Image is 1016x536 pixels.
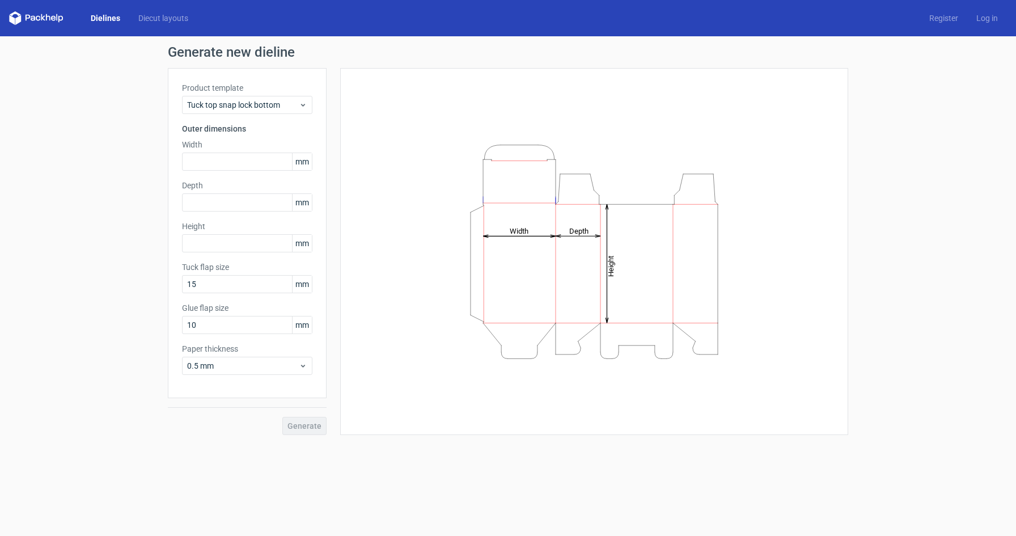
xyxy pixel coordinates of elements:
[182,82,312,94] label: Product template
[187,99,299,111] span: Tuck top snap lock bottom
[569,226,589,235] tspan: Depth
[292,316,312,334] span: mm
[168,45,848,59] h1: Generate new dieline
[920,12,967,24] a: Register
[510,226,528,235] tspan: Width
[292,276,312,293] span: mm
[182,261,312,273] label: Tuck flap size
[187,360,299,372] span: 0.5 mm
[967,12,1007,24] a: Log in
[292,153,312,170] span: mm
[82,12,129,24] a: Dielines
[182,139,312,150] label: Width
[129,12,197,24] a: Diecut layouts
[292,235,312,252] span: mm
[182,180,312,191] label: Depth
[292,194,312,211] span: mm
[182,221,312,232] label: Height
[182,343,312,354] label: Paper thickness
[182,302,312,314] label: Glue flap size
[607,255,615,276] tspan: Height
[182,123,312,134] h3: Outer dimensions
